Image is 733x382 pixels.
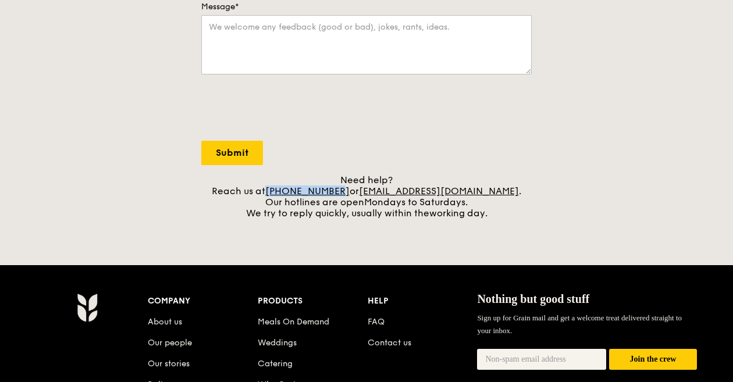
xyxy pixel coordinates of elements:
div: Company [148,293,258,309]
span: Nothing but good stuff [477,292,589,305]
img: Grain [77,293,97,322]
a: Our people [148,338,192,348]
a: Catering [258,359,293,369]
a: About us [148,317,182,327]
button: Join the crew [609,349,697,370]
div: Need help? Reach us at or . Our hotlines are open We try to reply quickly, usually within the [201,174,532,219]
input: Non-spam email address [477,349,606,370]
label: Message* [201,1,532,13]
input: Submit [201,141,263,165]
a: [EMAIL_ADDRESS][DOMAIN_NAME] [359,185,519,197]
a: Our stories [148,359,190,369]
span: working day. [429,208,488,219]
iframe: reCAPTCHA [201,86,378,131]
span: Sign up for Grain mail and get a welcome treat delivered straight to your inbox. [477,313,682,335]
a: Meals On Demand [258,317,329,327]
a: Contact us [368,338,411,348]
div: Help [368,293,478,309]
a: [PHONE_NUMBER] [265,185,350,197]
a: Weddings [258,338,297,348]
span: Mondays to Saturdays. [364,197,468,208]
div: Products [258,293,368,309]
a: FAQ [368,317,385,327]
